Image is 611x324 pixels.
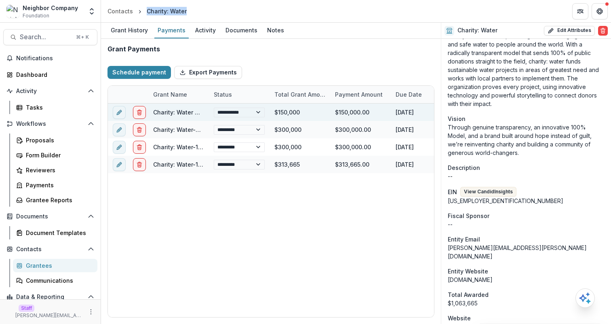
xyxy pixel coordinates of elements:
[16,246,84,253] span: Contacts
[13,178,97,192] a: Payments
[13,274,97,287] a: Communications
[270,104,330,121] div: $150,000
[104,5,136,17] a: Contacts
[264,23,287,38] a: Notes
[448,299,605,307] div: $1,063,665
[448,114,466,123] span: Vision
[222,23,261,38] a: Documents
[3,210,97,223] button: Open Documents
[154,24,189,36] div: Payments
[448,290,489,299] span: Total Awarded
[16,121,84,127] span: Workflows
[13,193,97,207] a: Grantee Reports
[113,158,126,171] button: edit
[133,123,146,136] button: delete
[391,90,427,99] div: Due Date
[448,123,605,157] p: Through genuine transparency, an innovative 100% Model, and a brand built around hope instead of ...
[448,267,488,275] span: Entity Website
[153,161,225,168] a: Charity: Water-11/21/2022
[26,136,91,144] div: Proposals
[20,33,71,41] span: Search...
[592,3,608,19] button: Get Help
[3,85,97,97] button: Open Activity
[74,33,91,42] div: ⌘ + K
[13,148,97,162] a: Form Builder
[26,276,91,285] div: Communications
[209,86,270,103] div: Status
[391,156,451,173] div: [DATE]
[153,144,226,150] a: Charity: Water-11/27/2023
[13,259,97,272] a: Grantees
[107,24,151,36] div: Grant History
[448,244,605,260] div: [PERSON_NAME][EMAIL_ADDRESS][PERSON_NAME][DOMAIN_NAME]
[448,188,457,196] p: EIN
[3,29,97,45] button: Search...
[330,121,391,138] div: $300,000.00
[460,187,516,197] button: View CandidInsights
[575,288,595,308] button: Open AI Assistant
[330,156,391,173] div: $313,665.00
[270,86,330,103] div: Total Grant Amount
[330,90,388,99] div: Payment Amount
[19,305,34,312] p: Staff
[16,213,84,220] span: Documents
[15,312,83,319] p: [PERSON_NAME][EMAIL_ADDRESS][DOMAIN_NAME]
[270,121,330,138] div: $300,000
[147,7,187,15] div: Charity: Water
[330,138,391,156] div: $300,000.00
[16,55,94,62] span: Notifications
[391,86,451,103] div: Due Date
[16,294,84,301] span: Data & Reporting
[26,181,91,189] div: Payments
[13,101,97,114] a: Tasks
[86,307,96,317] button: More
[448,220,605,229] div: --
[448,197,605,205] div: [US_EMPLOYER_IDENTIFICATION_NUMBER]
[3,52,97,65] button: Notifications
[457,27,497,34] h2: Charity: Water
[544,26,595,36] button: Edit Attributes
[26,229,91,237] div: Document Templates
[6,5,19,18] img: Neighbor Company
[222,24,261,36] div: Documents
[448,314,471,322] span: Website
[23,12,49,19] span: Foundation
[16,70,91,79] div: Dashboard
[3,243,97,256] button: Open Contacts
[26,151,91,159] div: Form Builder
[133,158,146,171] button: delete
[23,4,78,12] div: Neighbor Company
[209,90,237,99] div: Status
[270,138,330,156] div: $300,000
[192,24,219,36] div: Activity
[113,106,126,119] button: edit
[148,86,209,103] div: Grant Name
[113,141,126,154] button: edit
[148,90,192,99] div: Grant Name
[3,290,97,303] button: Open Data & Reporting
[330,86,391,103] div: Payment Amount
[270,156,330,173] div: $313,665
[391,104,451,121] div: [DATE]
[113,123,126,136] button: edit
[448,212,489,220] span: Fiscal Sponsor
[107,66,171,79] button: Schedule payment
[448,163,480,172] span: Description
[3,117,97,130] button: Open Workflows
[153,126,222,133] a: Charity: Water-8/9/2024
[107,45,160,53] h2: Grant Payments
[104,5,190,17] nav: breadcrumb
[598,26,608,36] button: Delete
[26,196,91,204] div: Grantee Reports
[13,163,97,177] a: Reviewers
[192,23,219,38] a: Activity
[448,32,605,108] p: charity: water is a nonprofit organization bringing clean and safe water to people around the wor...
[572,3,588,19] button: Partners
[174,66,242,79] button: Export Payments
[16,88,84,95] span: Activity
[448,172,605,180] p: --
[391,138,451,156] div: [DATE]
[153,109,250,116] a: Charity: Water Off Ramping - 2025
[26,261,91,270] div: Grantees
